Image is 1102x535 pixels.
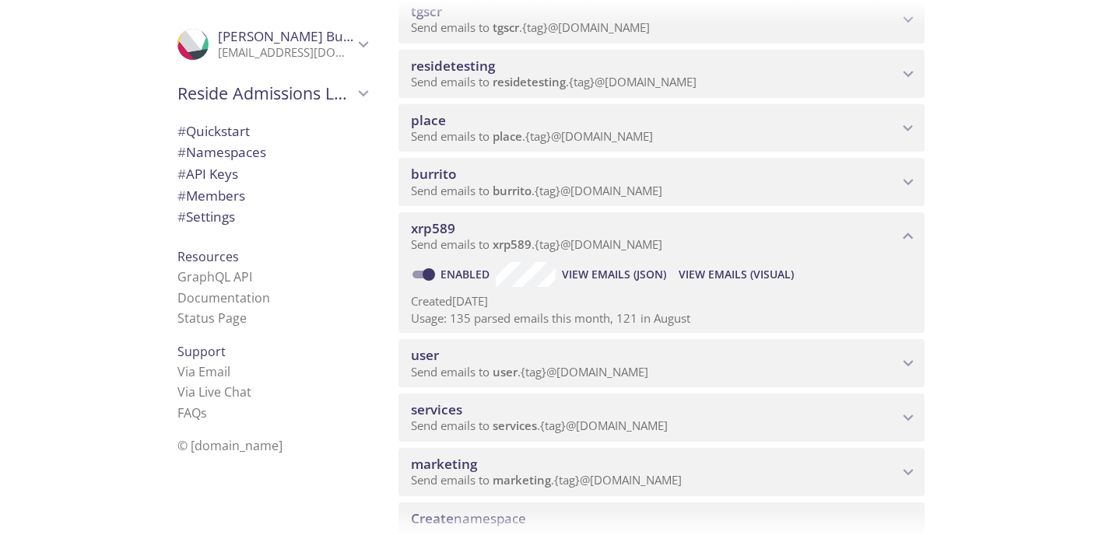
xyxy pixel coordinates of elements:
span: user [493,364,518,379]
span: Send emails to . {tag} @[DOMAIN_NAME] [411,418,668,433]
div: xrp589 namespace [398,212,925,261]
div: Create namespace [398,502,925,535]
span: © [DOMAIN_NAME] [177,437,283,454]
span: user [411,346,439,364]
span: # [177,165,186,183]
a: Via Email [177,363,230,380]
div: burrito namespace [398,158,925,206]
a: Documentation [177,289,270,306]
div: Members [165,185,380,207]
span: xrp589 [411,219,455,237]
a: Status Page [177,309,247,327]
span: xrp589 [493,236,532,252]
div: residetesting namespace [398,50,925,98]
div: API Keys [165,163,380,185]
span: View Emails (Visual) [679,265,794,284]
span: Support [177,343,226,360]
span: Send emails to . {tag} @[DOMAIN_NAME] [411,128,653,144]
div: user namespace [398,339,925,387]
span: Members [177,187,245,205]
span: # [177,143,186,161]
div: marketing namespace [398,448,925,496]
button: View Emails (Visual) [672,262,800,287]
span: Send emails to . {tag} @[DOMAIN_NAME] [411,472,682,488]
span: Namespaces [177,143,266,161]
div: Viktor Bukovetskiy [165,19,380,70]
span: place [411,111,446,129]
div: Team Settings [165,206,380,228]
p: Usage: 135 parsed emails this month, 121 in August [411,310,912,327]
div: services namespace [398,393,925,442]
span: Send emails to . {tag} @[DOMAIN_NAME] [411,236,662,252]
span: API Keys [177,165,238,183]
span: services [493,418,537,433]
span: place [493,128,522,144]
a: Enabled [438,267,496,281]
span: services [411,400,462,418]
a: GraphQL API [177,268,252,285]
span: Send emails to . {tag} @[DOMAIN_NAME] [411,183,662,198]
span: Reside Admissions LLC team [177,82,353,104]
span: Settings [177,208,235,226]
span: # [177,122,186,140]
div: place namespace [398,104,925,152]
span: burrito [493,183,532,198]
span: marketing [411,455,477,473]
span: s [201,404,207,421]
span: # [177,187,186,205]
span: Send emails to . {tag} @[DOMAIN_NAME] [411,364,648,379]
a: Via Live Chat [177,383,251,400]
div: Reside Admissions LLC team [165,73,380,114]
span: [PERSON_NAME] Bukovetskiy [218,27,401,45]
span: residetesting [493,74,566,89]
span: # [177,208,186,226]
button: View Emails (JSON) [556,262,672,287]
span: Quickstart [177,122,250,140]
span: Resources [177,248,239,265]
span: View Emails (JSON) [562,265,666,284]
span: residetesting [411,57,495,75]
div: Namespaces [165,142,380,163]
p: Created [DATE] [411,293,912,309]
span: marketing [493,472,551,488]
span: tgscr [493,19,519,35]
p: [EMAIL_ADDRESS][DOMAIN_NAME] [218,45,353,61]
span: Send emails to . {tag} @[DOMAIN_NAME] [411,19,650,35]
span: burrito [411,165,456,183]
span: Send emails to . {tag} @[DOMAIN_NAME] [411,74,697,89]
a: FAQ [177,404,207,421]
div: Quickstart [165,121,380,142]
